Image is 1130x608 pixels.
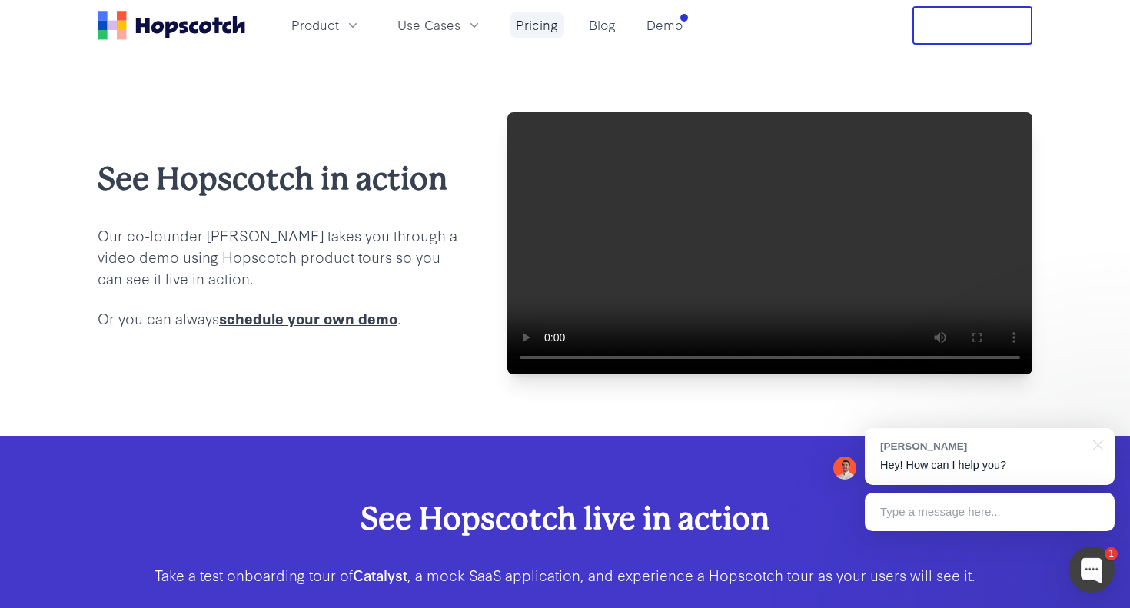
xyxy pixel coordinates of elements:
[510,12,564,38] a: Pricing
[1105,547,1118,560] div: 1
[219,307,397,328] a: schedule your own demo
[98,307,458,329] p: Or you can always .
[833,457,856,480] img: Mark Spera
[880,457,1099,473] p: Hey! How can I help you?
[880,439,1084,454] div: [PERSON_NAME]
[98,11,245,40] a: Home
[397,15,460,35] span: Use Cases
[388,12,491,38] button: Use Cases
[865,493,1115,531] div: Type a message here...
[98,224,458,289] p: Our co-founder [PERSON_NAME] takes you through a video demo using Hopscotch product tours so you ...
[291,15,339,35] span: Product
[912,6,1032,45] button: Free Trial
[282,12,370,38] button: Product
[147,564,983,586] p: Take a test onboarding tour of , a mock SaaS application, and experience a Hopscotch tour as your...
[353,564,407,585] b: Catalyst
[583,12,622,38] a: Blog
[640,12,689,38] a: Demo
[98,158,458,200] h2: See Hopscotch in action
[147,497,983,540] h2: See Hopscotch live in action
